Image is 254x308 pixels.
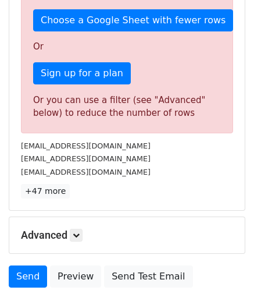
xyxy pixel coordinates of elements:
a: +47 more [21,184,70,199]
a: Preview [50,265,101,288]
h5: Advanced [21,229,233,242]
small: [EMAIL_ADDRESS][DOMAIN_NAME] [21,168,151,176]
a: Sign up for a plan [33,62,131,84]
div: Or you can use a filter (see "Advanced" below) to reduce the number of rows [33,94,221,120]
a: Send Test Email [104,265,192,288]
small: [EMAIL_ADDRESS][DOMAIN_NAME] [21,154,151,163]
small: [EMAIL_ADDRESS][DOMAIN_NAME] [21,141,151,150]
p: Or [33,41,221,53]
a: Choose a Google Sheet with fewer rows [33,9,233,31]
a: Send [9,265,47,288]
